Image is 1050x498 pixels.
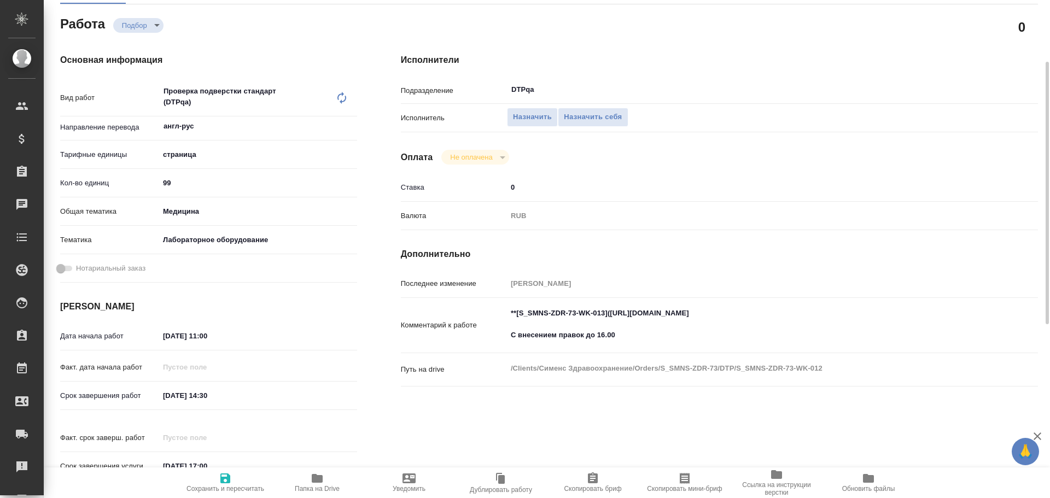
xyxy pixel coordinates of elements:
[441,150,509,165] div: Подбор
[186,485,264,493] span: Сохранить и пересчитать
[507,179,985,195] input: ✎ Введи что-нибудь
[60,300,357,313] h4: [PERSON_NAME]
[507,304,985,344] textarea: **[S_SMNS-ZDR-73-WK-013]([URL][DOMAIN_NAME] С внесением правок до 16.00
[401,210,507,221] p: Валюта
[639,467,731,498] button: Скопировать мини-бриф
[60,331,159,342] p: Дата начала работ
[564,111,622,124] span: Назначить себя
[401,85,507,96] p: Подразделение
[159,231,357,249] div: Лабораторное оборудование
[979,89,981,91] button: Open
[507,108,558,127] button: Назначить
[401,320,507,331] p: Комментарий к работе
[113,18,164,33] div: Подбор
[1012,438,1039,465] button: 🙏
[60,13,105,33] h2: Работа
[401,54,1038,67] h4: Исполнители
[393,485,425,493] span: Уведомить
[507,207,985,225] div: RUB
[60,122,159,133] p: Направление перевода
[295,485,340,493] span: Папка на Drive
[351,125,353,127] button: Open
[401,248,1038,261] h4: Дополнительно
[564,485,621,493] span: Скопировать бриф
[558,108,628,127] button: Назначить себя
[401,364,507,375] p: Путь на drive
[60,92,159,103] p: Вид работ
[507,359,985,378] textarea: /Clients/Сименс Здравоохранение/Orders/S_SMNS-ZDR-73/DTP/S_SMNS-ZDR-73-WK-012
[60,362,159,373] p: Факт. дата начала работ
[179,467,271,498] button: Сохранить и пересчитать
[401,151,433,164] h4: Оплата
[159,388,255,403] input: ✎ Введи что-нибудь
[60,390,159,401] p: Срок завершения работ
[159,458,255,474] input: ✎ Введи что-нибудь
[737,481,816,496] span: Ссылка на инструкции верстки
[60,461,159,472] p: Срок завершения услуги
[159,175,357,191] input: ✎ Введи что-нибудь
[363,467,455,498] button: Уведомить
[76,263,145,274] span: Нотариальный заказ
[60,235,159,245] p: Тематика
[119,21,150,30] button: Подбор
[647,485,722,493] span: Скопировать мини-бриф
[60,178,159,189] p: Кол-во единиц
[401,278,507,289] p: Последнее изменение
[470,486,532,494] span: Дублировать работу
[60,149,159,160] p: Тарифные единицы
[159,145,357,164] div: страница
[455,467,547,498] button: Дублировать работу
[60,54,357,67] h4: Основная информация
[159,430,255,446] input: Пустое поле
[159,202,357,221] div: Медицина
[271,467,363,498] button: Папка на Drive
[547,467,639,498] button: Скопировать бриф
[60,206,159,217] p: Общая тематика
[447,153,495,162] button: Не оплачена
[159,359,255,375] input: Пустое поле
[401,113,507,124] p: Исполнитель
[401,182,507,193] p: Ставка
[842,485,895,493] span: Обновить файлы
[1016,440,1035,463] span: 🙏
[513,111,552,124] span: Назначить
[159,328,255,344] input: ✎ Введи что-нибудь
[1018,17,1025,36] h2: 0
[60,432,159,443] p: Факт. срок заверш. работ
[507,276,985,291] input: Пустое поле
[731,467,822,498] button: Ссылка на инструкции верстки
[822,467,914,498] button: Обновить файлы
